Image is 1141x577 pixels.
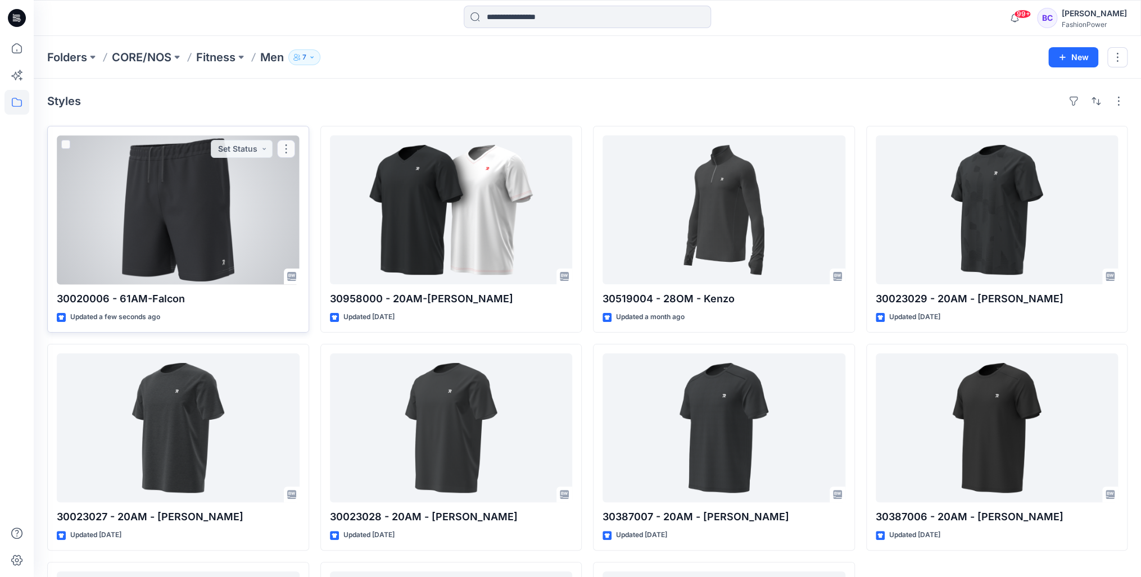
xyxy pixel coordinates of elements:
[302,51,306,63] p: 7
[603,509,845,525] p: 30387007 - 20AM - [PERSON_NAME]
[1062,7,1127,20] div: [PERSON_NAME]
[57,291,300,307] p: 30020006 - 61AM-Falcon
[343,529,395,541] p: Updated [DATE]
[260,49,284,65] p: Men
[889,311,940,323] p: Updated [DATE]
[47,49,87,65] a: Folders
[330,509,573,525] p: 30023028 - 20AM - [PERSON_NAME]
[57,135,300,284] a: 30020006 - 61AM-Falcon
[616,311,685,323] p: Updated a month ago
[889,529,940,541] p: Updated [DATE]
[343,311,395,323] p: Updated [DATE]
[1062,20,1127,29] div: FashionPower
[330,291,573,307] p: 30958000 - 20AM-[PERSON_NAME]
[603,353,845,502] a: 30387007 - 20AM - Abel
[196,49,236,65] a: Fitness
[70,529,121,541] p: Updated [DATE]
[112,49,171,65] a: CORE/NOS
[603,135,845,284] a: 30519004 - 28OM - Kenzo
[876,291,1119,307] p: 30023029 - 20AM - [PERSON_NAME]
[70,311,160,323] p: Updated a few seconds ago
[1037,8,1057,28] div: BC
[47,94,81,108] h4: Styles
[330,353,573,502] a: 30023028 - 20AM - Andrew
[330,135,573,284] a: 30958000 - 20AM-Arnold
[288,49,320,65] button: 7
[616,529,667,541] p: Updated [DATE]
[876,353,1119,502] a: 30387006 - 20AM - Abel
[876,135,1119,284] a: 30023029 - 20AM - Andrew
[1048,47,1098,67] button: New
[1014,10,1031,19] span: 99+
[57,353,300,502] a: 30023027 - 20AM - Andrew
[876,509,1119,525] p: 30387006 - 20AM - [PERSON_NAME]
[603,291,845,307] p: 30519004 - 28OM - Kenzo
[57,509,300,525] p: 30023027 - 20AM - [PERSON_NAME]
